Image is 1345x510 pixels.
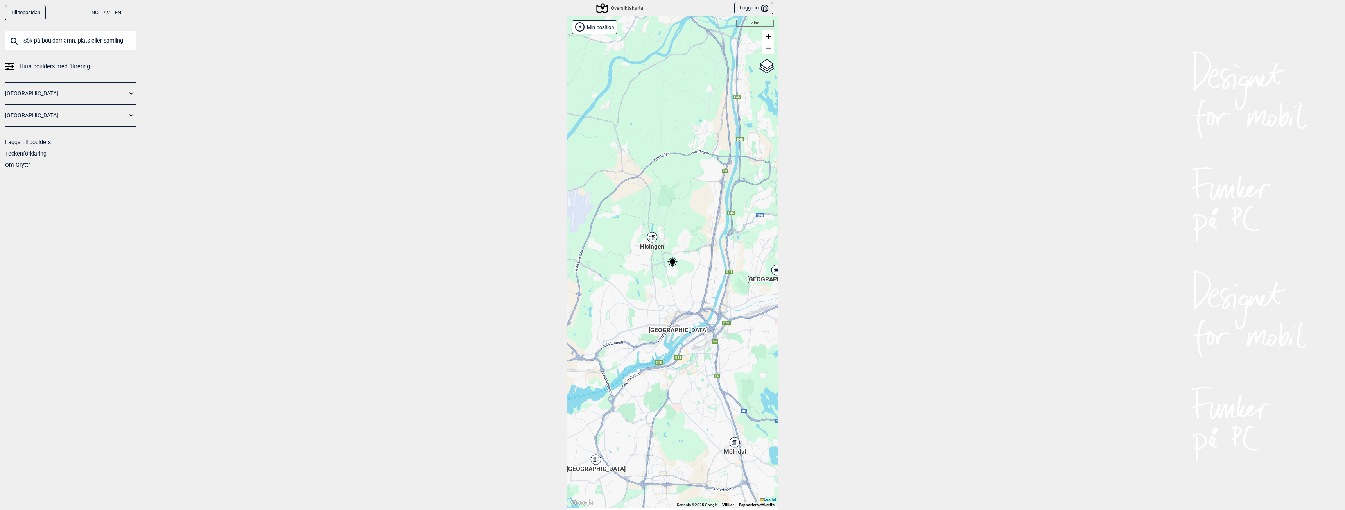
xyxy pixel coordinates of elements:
div: Mölndal [732,440,737,445]
span: + [766,31,771,41]
a: Öppna detta område i Google Maps (i ett nytt fönster) [569,497,595,508]
div: 2 km [736,20,774,27]
a: Layers [759,58,774,75]
span: Kartdata ©2025 Google [677,503,717,507]
a: Zoom out [762,42,774,54]
a: Villkor (öppnas i en ny flik) [722,503,734,507]
a: Lägga till boulders [5,139,51,145]
a: Hitta boulders med filtrering [5,61,136,72]
div: [GEOGRAPHIC_DATA] [594,457,598,462]
span: − [766,43,771,53]
button: Logga in [734,2,773,15]
a: [GEOGRAPHIC_DATA] [5,88,126,99]
a: Zoom in [762,30,774,42]
a: Teckenförklaring [5,150,47,157]
a: Om Gryttr [5,162,30,168]
a: Leaflet [760,497,776,501]
div: Vis min position [572,20,617,34]
a: [GEOGRAPHIC_DATA] [5,110,126,121]
div: [GEOGRAPHIC_DATA] [774,268,779,272]
input: Sök på bouldernamn, plats eller samling [5,30,136,51]
button: SV [104,5,110,21]
div: Hisingen [650,235,655,240]
div: [GEOGRAPHIC_DATA] [676,319,680,323]
button: EN [115,5,121,20]
img: Google [569,497,595,508]
div: Översiktskarta [597,4,643,13]
a: Till toppsidan [5,5,46,20]
span: Hitta boulders med filtrering [20,61,90,72]
a: Rapportera ett kartfel [739,503,776,507]
button: NO [91,5,99,20]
